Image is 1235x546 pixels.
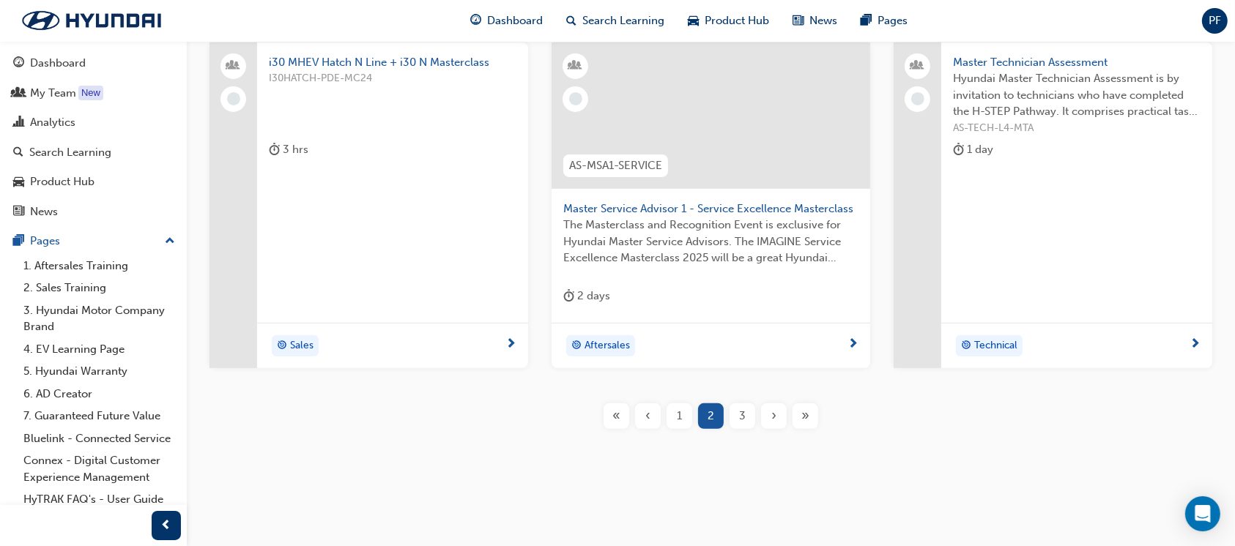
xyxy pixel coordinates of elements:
span: « [612,408,620,425]
span: › [771,408,776,425]
button: PF [1202,8,1228,34]
div: 1 day [953,141,993,159]
span: learningRecordVerb_NONE-icon [911,92,924,105]
img: Trak [7,5,176,36]
div: Product Hub [30,173,94,190]
span: 3 [739,408,746,425]
a: My Team [6,80,181,107]
div: Tooltip anchor [78,86,103,100]
span: next-icon [1190,338,1201,351]
a: Analytics [6,109,181,136]
span: news-icon [793,12,804,30]
span: ‹ [645,408,650,425]
span: search-icon [13,146,23,160]
span: duration-icon [953,141,964,159]
span: learningResourceType_INSTRUCTOR_LED-icon [571,56,581,75]
button: Pages [6,228,181,255]
span: AS-MSA1-SERVICE [569,157,662,174]
a: car-iconProduct Hub [676,6,781,36]
span: Hyundai Master Technician Assessment is by invitation to technicians who have completed the H-STE... [953,70,1201,120]
span: Aftersales [585,337,630,354]
span: duration-icon [269,141,280,159]
button: Page 2 [695,403,727,429]
span: » [801,408,809,425]
a: 5. Hyundai Warranty [18,360,181,383]
span: 2 [708,408,714,425]
button: Next page [758,403,790,429]
span: Sales [290,337,314,354]
span: target-icon [277,337,287,356]
span: 1 [677,408,682,425]
span: Dashboard [487,12,543,29]
a: HyTRAK FAQ's - User Guide [18,488,181,511]
div: 2 days [563,287,610,305]
span: duration-icon [563,287,574,305]
button: Last page [790,403,821,429]
div: My Team [30,85,76,102]
a: 7. Guaranteed Future Value [18,405,181,427]
a: Connex - Digital Customer Experience Management [18,449,181,488]
a: i30 MHEV Hatch N Line + i30 N MasterclassI30HATCH-PDE-MC24duration-icon 3 hrstarget-iconSales [209,42,528,369]
span: News [809,12,837,29]
span: car-icon [688,12,699,30]
a: 3. Hyundai Motor Company Brand [18,299,181,338]
span: Master Service Advisor 1 - Service Excellence Masterclass [563,201,858,217]
a: Bluelink - Connected Service [18,427,181,450]
span: Pages [878,12,908,29]
a: 6. AD Creator [18,383,181,405]
span: The Masterclass and Recognition Event is exclusive for Hyundai Master Service Advisors. The IMAGI... [563,217,858,266]
span: chart-icon [13,116,24,130]
span: next-icon [505,338,516,351]
span: Technical [974,337,1017,354]
span: learningRecordVerb_NONE-icon [569,92,582,105]
span: people-icon [13,87,24,100]
span: I30HATCH-PDE-MC24 [269,70,516,87]
div: Pages [30,233,60,250]
span: Search Learning [582,12,664,29]
span: PF [1209,12,1221,29]
button: DashboardMy TeamAnalyticsSearch LearningProduct HubNews [6,47,181,228]
span: AS-TECH-L4-MTA [953,120,1201,137]
a: search-iconSearch Learning [555,6,676,36]
span: guage-icon [13,57,24,70]
button: Previous page [632,403,664,429]
span: target-icon [571,337,582,356]
button: First page [601,403,632,429]
a: AS-MSA1-SERVICEMaster Service Advisor 1 - Service Excellence MasterclassThe Masterclass and Recog... [552,42,870,369]
div: News [30,203,58,220]
span: Product Hub [705,12,769,29]
a: 4. EV Learning Page [18,338,181,361]
span: up-icon [165,232,175,251]
span: Master Technician Assessment [953,54,1201,71]
a: Master Technician AssessmentHyundai Master Technician Assessment is by invitation to technicians ... [894,42,1212,369]
span: people-icon [913,56,923,75]
span: next-icon [848,338,858,351]
a: Search Learning [6,139,181,166]
div: Analytics [30,114,75,131]
span: i30 MHEV Hatch N Line + i30 N Masterclass [269,54,516,71]
a: news-iconNews [781,6,849,36]
button: Page 1 [664,403,695,429]
span: prev-icon [161,517,172,535]
span: search-icon [566,12,576,30]
span: pages-icon [13,235,24,248]
span: people-icon [229,56,239,75]
div: Dashboard [30,55,86,72]
a: 1. Aftersales Training [18,255,181,277]
div: Search Learning [29,144,111,161]
a: guage-iconDashboard [459,6,555,36]
a: Dashboard [6,50,181,77]
span: news-icon [13,206,24,219]
div: Open Intercom Messenger [1185,496,1220,531]
span: pages-icon [861,12,872,30]
span: learningRecordVerb_NONE-icon [227,92,240,105]
a: 2. Sales Training [18,277,181,299]
a: Product Hub [6,168,181,195]
span: car-icon [13,176,24,189]
span: target-icon [961,337,971,356]
a: pages-iconPages [849,6,919,36]
div: 3 hrs [269,141,308,159]
button: Page 3 [727,403,758,429]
